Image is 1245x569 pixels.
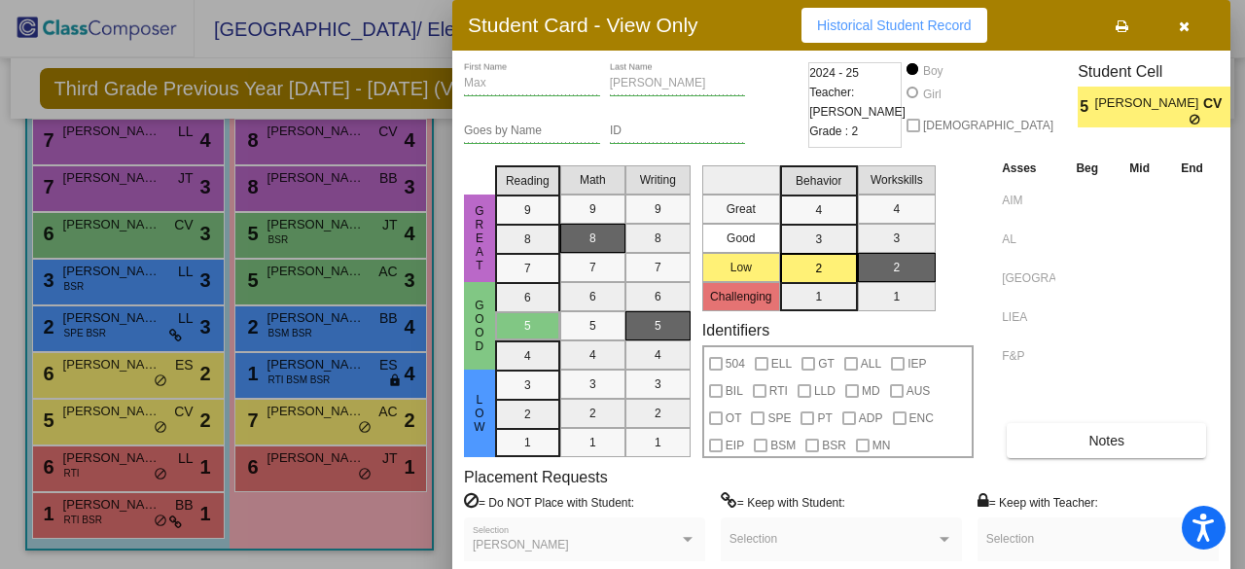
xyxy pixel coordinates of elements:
[1002,302,1055,332] input: assessment
[464,492,634,512] label: = Do NOT Place with Student:
[997,158,1060,179] th: Asses
[1088,433,1124,448] span: Notes
[721,492,845,512] label: = Keep with Student:
[809,122,858,141] span: Grade : 2
[922,86,942,103] div: Girl
[770,434,796,457] span: BSM
[471,299,488,353] span: Good
[1007,423,1206,458] button: Notes
[809,83,906,122] span: Teacher: [PERSON_NAME]
[473,538,569,551] span: [PERSON_NAME]
[1165,158,1219,179] th: End
[464,468,608,486] label: Placement Requests
[862,379,880,403] span: MD
[1002,341,1055,371] input: assessment
[1002,264,1055,293] input: assessment
[726,379,743,403] span: BIL
[909,407,934,430] span: ENC
[923,114,1053,137] span: [DEMOGRAPHIC_DATA]
[1203,93,1230,114] span: CV
[726,434,744,457] span: EIP
[817,407,832,430] span: PT
[822,434,846,457] span: BSR
[769,379,788,403] span: RTI
[1114,158,1165,179] th: Mid
[464,124,600,138] input: goes by name
[861,352,881,375] span: ALL
[471,393,488,434] span: Low
[907,352,926,375] span: IEP
[1095,93,1203,114] span: [PERSON_NAME]
[767,407,791,430] span: SPE
[814,379,836,403] span: LLD
[1002,225,1055,254] input: assessment
[859,407,883,430] span: ADP
[771,352,792,375] span: ELL
[922,62,943,80] div: Boy
[726,407,742,430] span: OT
[809,63,859,83] span: 2024 - 25
[818,352,835,375] span: GT
[801,8,987,43] button: Historical Student Record
[1060,158,1114,179] th: Beg
[702,321,769,339] label: Identifiers
[1002,186,1055,215] input: assessment
[978,492,1098,512] label: = Keep with Teacher:
[1078,95,1094,119] span: 5
[468,13,698,37] h3: Student Card - View Only
[471,204,488,272] span: Great
[907,379,931,403] span: AUS
[872,434,891,457] span: MN
[817,18,972,33] span: Historical Student Record
[726,352,745,375] span: 504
